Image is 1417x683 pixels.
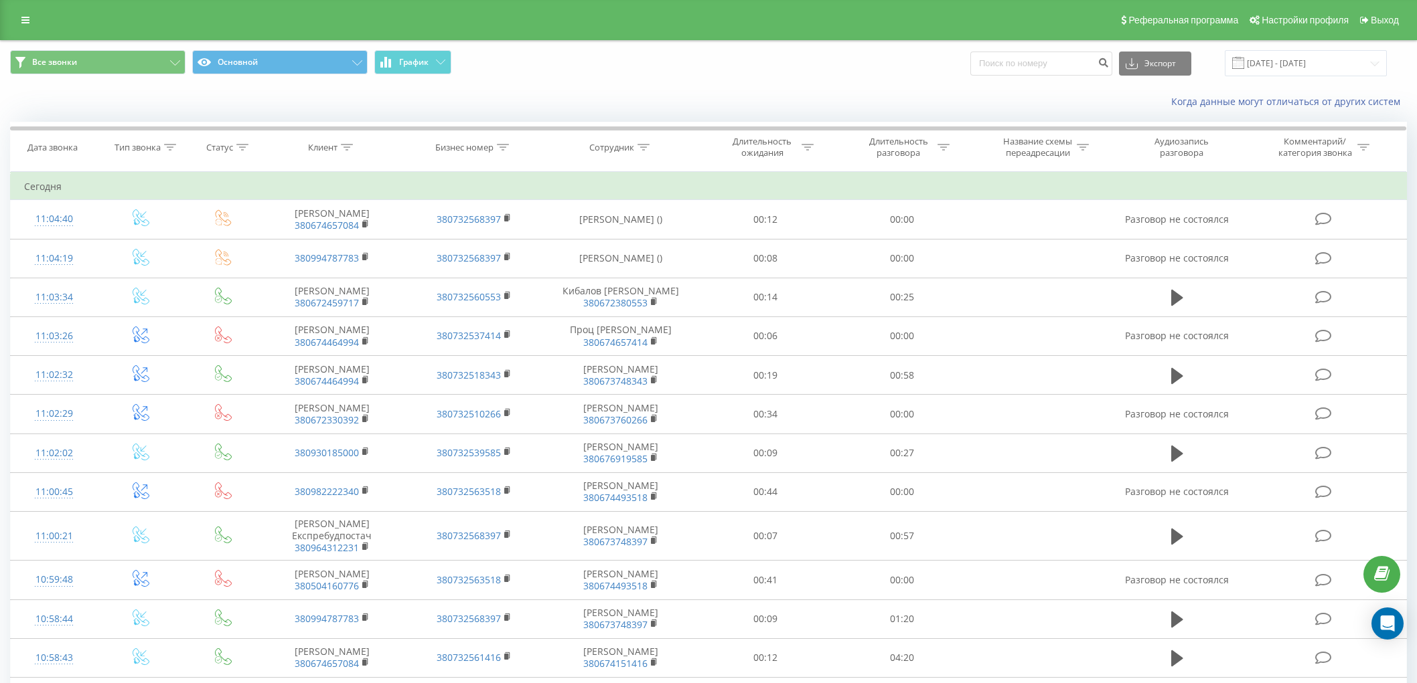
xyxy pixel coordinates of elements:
a: 380732518343 [437,369,501,381]
a: 380732563518 [437,573,501,586]
td: [PERSON_NAME] [544,433,697,472]
div: Open Intercom Messenger [1371,607,1404,640]
td: 00:12 [697,638,834,677]
td: 00:34 [697,395,834,433]
td: 00:27 [834,433,970,472]
div: 11:03:26 [24,323,84,349]
td: 04:20 [834,638,970,677]
td: 00:06 [697,316,834,355]
div: Дата звонка [27,142,78,153]
td: 00:00 [834,395,970,433]
td: 00:25 [834,278,970,316]
span: Разговор не состоялся [1125,573,1229,586]
td: 00:57 [834,511,970,561]
div: 11:04:40 [24,206,84,232]
td: 00:19 [697,356,834,395]
a: 380674464994 [295,375,359,387]
div: 11:04:19 [24,246,84,272]
td: Сегодня [11,173,1407,200]
div: Бизнес номер [435,142,494,153]
a: 380673748397 [583,618,648,631]
a: 380994787783 [295,612,359,625]
a: 380732568397 [437,612,501,625]
a: 380674657084 [295,219,359,231]
a: 380732568397 [437,529,501,542]
td: [PERSON_NAME] [544,638,697,677]
td: [PERSON_NAME] [261,356,403,395]
a: 380982222340 [295,485,359,498]
div: Комментарий/категория звонка [1276,136,1354,159]
a: 380674657084 [295,657,359,670]
div: 11:00:21 [24,523,84,549]
td: [PERSON_NAME] [261,278,403,316]
a: 380674151416 [583,657,648,670]
td: [PERSON_NAME] [261,638,403,677]
a: 380672459717 [295,296,359,309]
td: 00:09 [697,433,834,472]
div: 11:02:29 [24,401,84,427]
td: Кибалов [PERSON_NAME] [544,278,697,316]
a: 380674657414 [583,336,648,349]
div: 10:58:43 [24,645,84,671]
td: [PERSON_NAME] [544,511,697,561]
span: Реферальная программа [1128,15,1238,25]
a: 380673748397 [583,535,648,548]
div: 11:03:34 [24,284,84,310]
td: [PERSON_NAME] [261,200,403,239]
a: 380673748343 [583,375,648,387]
button: Основной [192,50,368,74]
div: Название схемы переадресации [1002,136,1073,159]
td: 01:20 [834,599,970,638]
button: Экспорт [1119,52,1191,76]
td: 00:41 [697,561,834,599]
a: 380676919585 [583,452,648,465]
span: График [399,58,429,67]
div: 11:02:32 [24,362,84,388]
td: [PERSON_NAME] [261,395,403,433]
div: Длительность разговора [863,136,934,159]
a: 380732561416 [437,651,501,664]
div: Аудиозапись разговора [1138,136,1225,159]
button: Все звонки [10,50,185,74]
a: 380732539585 [437,446,501,459]
td: 00:08 [697,239,834,278]
td: 00:44 [697,472,834,511]
span: Все звонки [32,57,77,68]
a: 380994787783 [295,252,359,264]
td: 00:00 [834,472,970,511]
td: 00:00 [834,561,970,599]
a: 380732568397 [437,213,501,225]
a: 380732537414 [437,329,501,342]
a: 380674493518 [583,491,648,504]
td: 00:09 [697,599,834,638]
td: [PERSON_NAME] Експребудпостач [261,511,403,561]
a: 380673760266 [583,413,648,426]
td: 00:07 [697,511,834,561]
td: [PERSON_NAME] [261,316,403,355]
td: [PERSON_NAME] () [544,239,697,278]
td: [PERSON_NAME] [544,395,697,433]
a: 380964312231 [295,541,359,554]
a: 380672380553 [583,296,648,309]
div: Сотрудник [589,142,634,153]
td: [PERSON_NAME] [544,561,697,599]
div: 11:00:45 [24,479,84,505]
span: Разговор не состоялся [1125,485,1229,498]
a: 380732510266 [437,407,501,420]
div: 10:59:48 [24,567,84,593]
span: Разговор не состоялся [1125,213,1229,225]
div: 11:02:02 [24,440,84,466]
td: [PERSON_NAME] [544,599,697,638]
td: 00:12 [697,200,834,239]
td: 00:58 [834,356,970,395]
td: 00:00 [834,239,970,278]
input: Поиск по номеру [970,52,1112,76]
a: 380674464994 [295,336,359,349]
td: [PERSON_NAME] [261,561,403,599]
span: Разговор не состоялся [1125,407,1229,420]
a: 380930185000 [295,446,359,459]
span: Разговор не состоялся [1125,329,1229,342]
td: [PERSON_NAME] () [544,200,697,239]
td: [PERSON_NAME] [544,472,697,511]
td: 00:00 [834,200,970,239]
